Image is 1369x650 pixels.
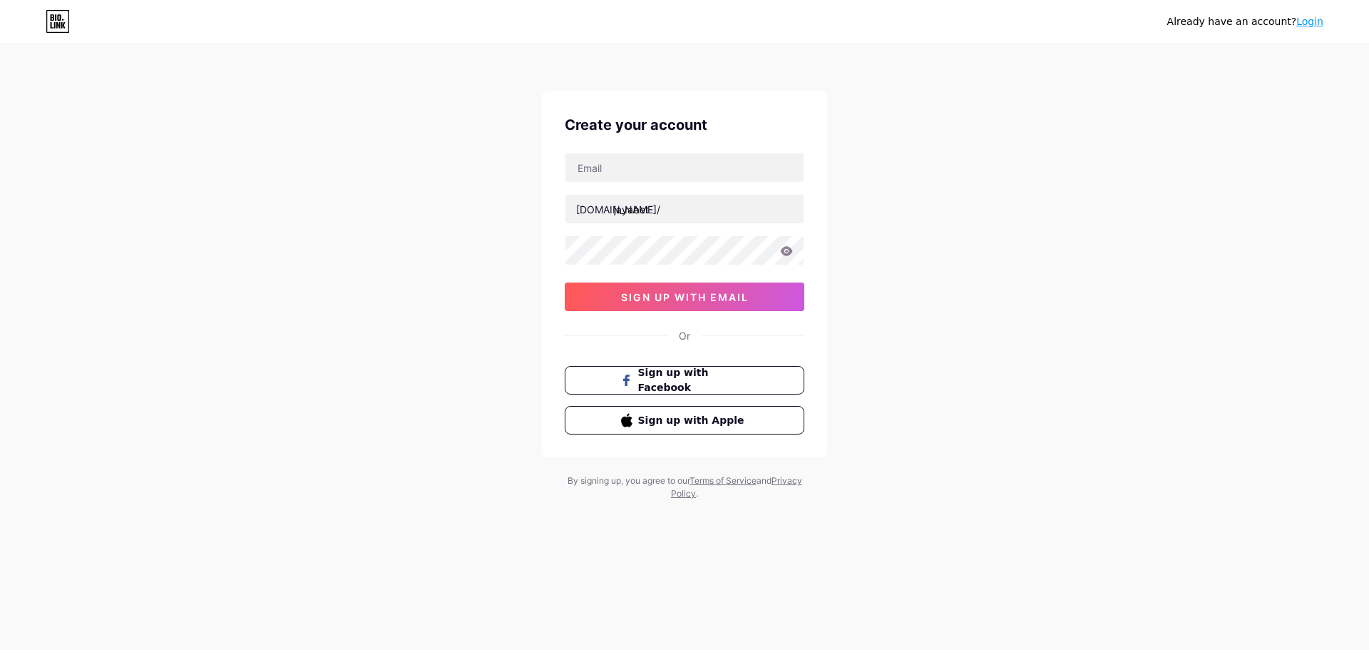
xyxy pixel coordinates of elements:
div: Already have an account? [1167,14,1323,29]
div: By signing up, you agree to our and . [563,474,806,500]
button: Sign up with Facebook [565,366,804,395]
div: [DOMAIN_NAME]/ [576,202,660,217]
span: Sign up with Facebook [638,365,749,395]
div: Or [679,328,690,343]
div: Create your account [565,114,804,136]
span: sign up with email [621,291,749,303]
input: Email [565,153,804,182]
a: Login [1296,16,1323,27]
button: sign up with email [565,283,804,311]
input: username [565,195,804,223]
button: Sign up with Apple [565,406,804,435]
a: Terms of Service [689,475,757,486]
span: Sign up with Apple [638,413,749,428]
